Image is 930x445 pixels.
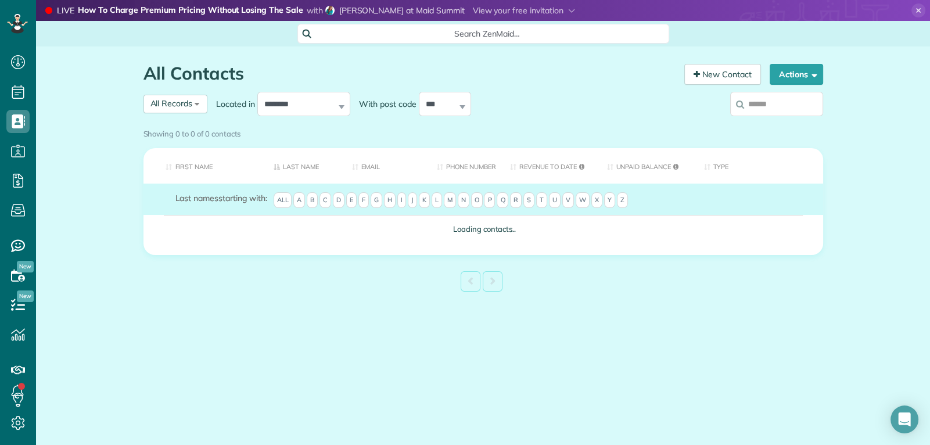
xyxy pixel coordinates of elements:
[333,192,344,209] span: D
[274,192,292,209] span: All
[604,192,615,209] span: Y
[319,192,331,209] span: C
[432,192,442,209] span: L
[510,192,522,209] span: R
[408,192,417,209] span: J
[293,192,305,209] span: A
[350,98,419,110] label: With post code
[484,192,495,209] span: P
[562,192,574,209] span: V
[617,192,628,209] span: Z
[143,215,823,243] td: Loading contacts..
[890,405,918,433] div: Open Intercom Messenger
[591,192,602,209] span: X
[536,192,547,209] span: T
[428,148,501,184] th: Phone number: activate to sort column ascending
[549,192,561,209] span: U
[265,148,344,184] th: Last Name: activate to sort column descending
[684,64,761,85] a: New Contact
[175,192,267,204] label: starting with:
[175,193,219,203] span: Last names
[143,124,823,139] div: Showing 0 to 0 of 0 contacts
[471,192,483,209] span: O
[444,192,456,209] span: M
[419,192,430,209] span: K
[207,98,257,110] label: Located in
[307,5,323,16] span: with
[576,192,590,209] span: W
[371,192,382,209] span: G
[598,148,695,184] th: Unpaid Balance: activate to sort column ascending
[358,192,369,209] span: F
[384,192,396,209] span: H
[695,148,823,184] th: Type: activate to sort column ascending
[143,148,265,184] th: First Name: activate to sort column ascending
[343,148,428,184] th: Email: activate to sort column ascending
[458,192,469,209] span: N
[143,64,676,83] h1: All Contacts
[307,192,318,209] span: B
[17,290,34,302] span: New
[770,64,823,85] button: Actions
[339,5,465,16] span: [PERSON_NAME] at Maid Summit
[397,192,406,209] span: I
[523,192,534,209] span: S
[501,148,598,184] th: Revenue to Date: activate to sort column ascending
[150,98,193,109] span: All Records
[346,192,357,209] span: E
[17,261,34,272] span: New
[497,192,508,209] span: Q
[325,6,335,15] img: debbie-sardone-2fdb8baf8bf9b966c4afe4022d95edca04a15f6fa89c0b1664110d9635919661.jpg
